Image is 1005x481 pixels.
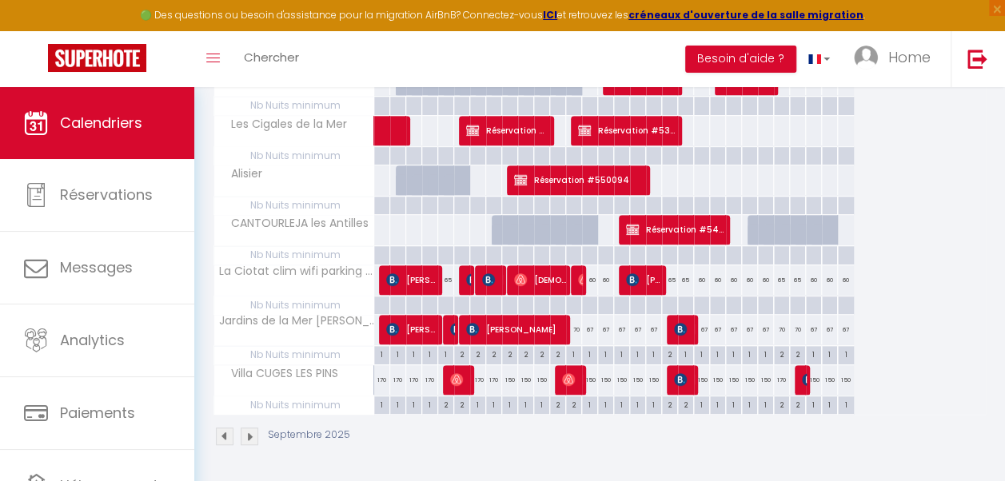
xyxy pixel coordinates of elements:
div: 1 [518,396,533,411]
span: Villa CUGES LES PINS [217,365,342,383]
div: 2 [662,346,677,361]
span: [PERSON_NAME] [562,364,584,395]
div: 60 [838,265,854,295]
span: Nb Nuits minimum [214,396,373,414]
span: Réservation #550094 [514,165,648,195]
span: [PERSON_NAME] [466,314,568,344]
img: Super Booking [48,44,146,72]
div: 60 [742,265,758,295]
div: 2 [502,346,517,361]
div: 1 [726,346,741,361]
div: 2 [454,396,469,411]
div: 70 [774,315,790,344]
div: 67 [646,315,662,344]
div: 60 [694,265,710,295]
div: 67 [582,315,598,344]
span: [PERSON_NAME] [578,264,584,295]
div: 1 [742,346,757,361]
span: Réservation #520190 [466,115,552,145]
div: 1 [470,396,485,411]
div: 67 [694,315,710,344]
div: 1 [678,346,693,361]
span: Réservation #535089 [578,115,680,145]
div: 1 [374,396,389,411]
div: 150 [726,365,742,395]
div: 1 [438,346,453,361]
span: Nb Nuits minimum [214,97,373,114]
div: 1 [486,396,501,411]
span: Réservation #548076 [626,214,728,244]
a: ICI [543,8,557,22]
a: créneaux d'ouverture de la salle migration [628,8,863,22]
div: 1 [726,396,741,411]
span: [PERSON_NAME] [386,314,440,344]
div: 2 [774,346,789,361]
div: 1 [566,346,581,361]
span: [PERSON_NAME] [482,264,504,295]
div: 2 [438,396,453,411]
span: CANTOURLEJA les Antilles [217,215,373,233]
span: La Ciotat clim wifi parking [GEOGRAPHIC_DATA] à pieds [217,265,377,277]
div: 60 [598,265,614,295]
div: 67 [726,315,742,344]
span: Messages [60,257,133,277]
div: 170 [486,365,502,395]
div: 2 [774,396,789,411]
div: 1 [614,396,629,411]
div: 1 [758,346,773,361]
div: 2 [550,346,565,361]
div: 150 [518,365,534,395]
div: 150 [838,365,854,395]
div: 150 [822,365,838,395]
span: Alisier [217,165,277,183]
div: 2 [790,396,805,411]
div: 170 [406,365,422,395]
div: 1 [406,346,421,361]
div: 1 [534,396,549,411]
span: Paiements [60,403,135,423]
div: 1 [646,346,661,361]
span: Nb Nuits minimum [214,346,373,364]
div: 2 [486,346,501,361]
div: 65 [438,265,454,295]
div: 67 [614,315,630,344]
div: 60 [582,265,598,295]
span: Analytics [60,330,125,350]
div: 1 [710,346,725,361]
div: 150 [598,365,614,395]
div: 65 [662,265,678,295]
div: 2 [534,346,549,361]
div: 150 [710,365,726,395]
span: [DEMOGRAPHIC_DATA] Amokrane [514,264,568,295]
span: [PERSON_NAME] [674,364,696,395]
div: 1 [822,396,837,411]
div: 1 [406,396,421,411]
img: logout [967,49,987,69]
span: Chercher [244,49,299,66]
div: 1 [582,396,597,411]
span: Nb Nuits minimum [214,296,373,314]
div: 170 [774,365,790,395]
img: ... [854,46,878,70]
span: Les Cigales de la Mer [217,116,351,133]
div: 2 [662,396,677,411]
div: 170 [422,365,438,395]
div: 1 [422,396,437,411]
div: 67 [710,315,726,344]
div: 67 [822,315,838,344]
div: 70 [790,315,806,344]
div: 150 [758,365,774,395]
button: Besoin d'aide ? [685,46,796,73]
div: 1 [630,396,645,411]
button: Ouvrir le widget de chat LiveChat [13,6,61,54]
span: Nb Nuits minimum [214,197,373,214]
div: 1 [390,346,405,361]
div: 1 [502,396,517,411]
div: 1 [710,396,725,411]
div: 1 [598,396,613,411]
div: 60 [806,265,822,295]
span: Réservations [60,185,153,205]
div: 2 [566,396,581,411]
div: 1 [390,396,405,411]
